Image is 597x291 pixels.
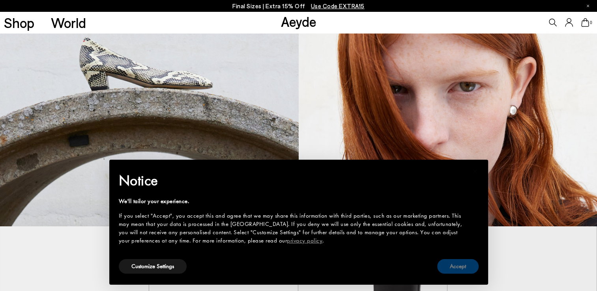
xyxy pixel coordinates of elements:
span: Navigate to /collections/ss25-final-sizes [311,2,365,9]
button: Customize Settings [119,259,187,274]
a: World [51,16,86,30]
a: Shop [4,16,34,30]
a: privacy policy [287,237,322,244]
h2: Notice [119,170,466,191]
span: × [473,165,478,177]
span: 0 [589,21,593,25]
button: Accept [437,259,479,274]
a: 0 [581,18,589,27]
button: Close this notice [466,162,485,181]
div: We'll tailor your experience. [119,197,466,205]
a: Aeyde [281,13,316,30]
div: If you select "Accept", you accept this and agree that we may share this information with third p... [119,212,466,245]
p: Final Sizes | Extra 15% Off [232,1,365,11]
